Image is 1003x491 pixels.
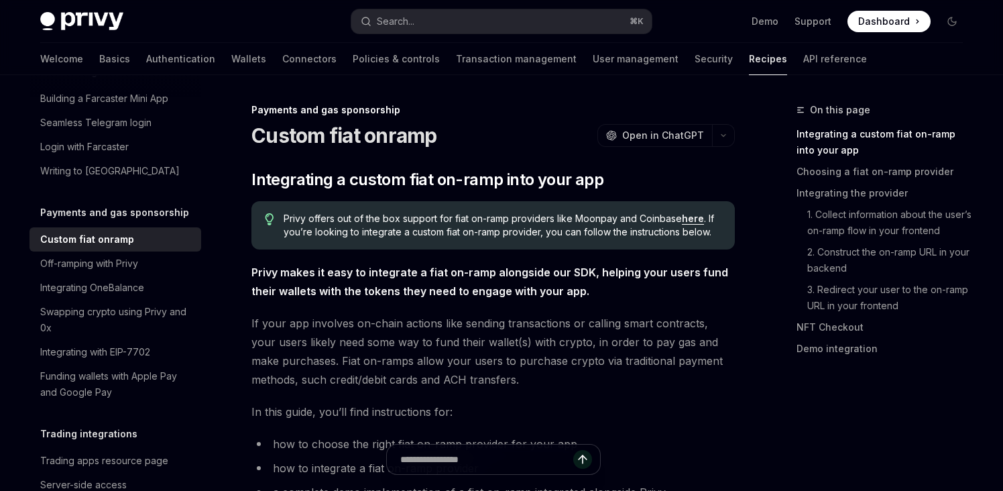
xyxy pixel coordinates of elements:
[40,231,134,248] div: Custom fiat onramp
[99,43,130,75] a: Basics
[752,15,778,28] a: Demo
[40,12,123,31] img: dark logo
[29,449,201,473] a: Trading apps resource page
[796,338,973,360] a: Demo integration
[377,13,414,30] div: Search...
[941,11,963,32] button: Toggle dark mode
[796,204,973,241] a: 1. Collect information about the user’s on-ramp flow in your frontend
[40,344,150,360] div: Integrating with EIP-7702
[351,9,652,34] button: Open search
[251,435,735,453] li: how to choose the right fiat on-ramp provider for your app
[251,169,603,190] span: Integrating a custom fiat on-ramp into your app
[803,43,867,75] a: API reference
[29,252,201,276] a: Off-ramping with Privy
[40,163,180,179] div: Writing to [GEOGRAPHIC_DATA]
[400,445,573,474] input: Ask a question...
[796,241,973,279] a: 2. Construct the on-ramp URL in your backend
[695,43,733,75] a: Security
[796,279,973,317] a: 3. Redirect your user to the on-ramp URL in your frontend
[40,426,137,442] h5: Trading integrations
[749,43,787,75] a: Recipes
[40,256,138,272] div: Off-ramping with Privy
[251,266,728,298] strong: Privy makes it easy to integrate a fiat on-ramp alongside our SDK, helping your users fund their ...
[251,314,735,389] span: If your app involves on-chain actions like sending transactions or calling smart contracts, your ...
[29,111,201,135] a: Seamless Telegram login
[251,103,735,117] div: Payments and gas sponsorship
[40,115,152,131] div: Seamless Telegram login
[682,213,704,225] a: here
[284,212,721,239] span: Privy offers out of the box support for fiat on-ramp providers like Moonpay and Coinbase . If you...
[40,304,193,336] div: Swapping crypto using Privy and 0x
[794,15,831,28] a: Support
[40,453,168,469] div: Trading apps resource page
[40,139,129,155] div: Login with Farcaster
[810,102,870,118] span: On this page
[29,227,201,252] a: Custom fiat onramp
[29,87,201,111] a: Building a Farcaster Mini App
[40,280,144,296] div: Integrating OneBalance
[40,205,189,221] h5: Payments and gas sponsorship
[597,124,712,147] button: Open in ChatGPT
[40,368,193,400] div: Funding wallets with Apple Pay and Google Pay
[796,161,973,182] a: Choosing a fiat on-ramp provider
[796,317,973,338] a: NFT Checkout
[796,123,973,161] a: Integrating a custom fiat on-ramp into your app
[29,364,201,404] a: Funding wallets with Apple Pay and Google Pay
[29,135,201,159] a: Login with Farcaster
[456,43,577,75] a: Transaction management
[40,43,83,75] a: Welcome
[40,91,168,107] div: Building a Farcaster Mini App
[622,129,704,142] span: Open in ChatGPT
[265,213,274,225] svg: Tip
[251,402,735,421] span: In this guide, you’ll find instructions for:
[796,182,973,204] a: Integrating the provider
[29,300,201,340] a: Swapping crypto using Privy and 0x
[353,43,440,75] a: Policies & controls
[630,16,644,27] span: ⌘ K
[593,43,678,75] a: User management
[847,11,931,32] a: Dashboard
[251,123,437,148] h1: Custom fiat onramp
[29,159,201,183] a: Writing to [GEOGRAPHIC_DATA]
[29,340,201,364] a: Integrating with EIP-7702
[146,43,215,75] a: Authentication
[29,276,201,300] a: Integrating OneBalance
[858,15,910,28] span: Dashboard
[573,450,592,469] button: Send message
[282,43,337,75] a: Connectors
[231,43,266,75] a: Wallets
